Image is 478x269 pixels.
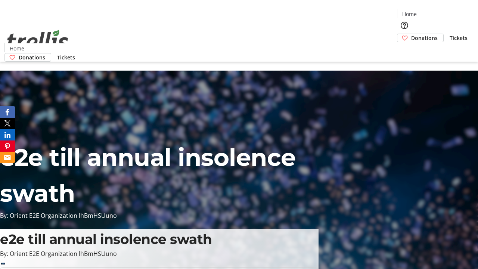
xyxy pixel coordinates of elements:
a: Home [397,10,421,18]
span: Tickets [57,53,75,61]
a: Donations [397,34,444,42]
a: Donations [4,53,51,62]
a: Tickets [444,34,474,42]
span: Home [402,10,417,18]
a: Home [5,44,29,52]
img: Orient E2E Organization lhBmHSUuno's Logo [4,22,71,59]
button: Cart [397,42,412,57]
span: Home [10,44,24,52]
span: Donations [411,34,438,42]
button: Help [397,18,412,33]
a: Tickets [51,53,81,61]
span: Tickets [450,34,468,42]
span: Donations [19,53,45,61]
